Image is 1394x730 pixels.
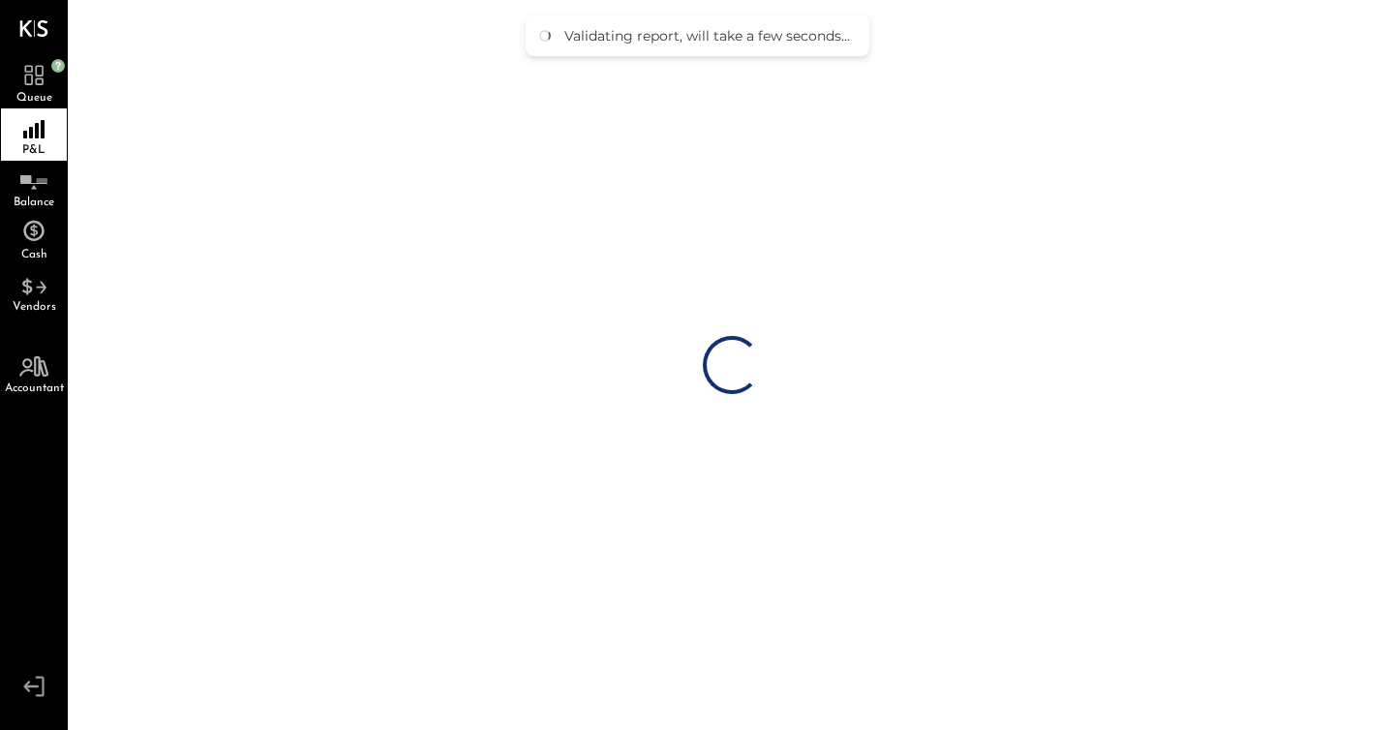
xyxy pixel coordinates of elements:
div: Validating report, will take a few seconds... [564,27,850,45]
span: P&L [22,144,45,156]
span: Accountant [5,382,64,394]
a: P&L [1,108,67,161]
span: Cash [21,249,47,260]
a: Accountant [1,347,67,399]
span: Balance [14,197,54,208]
a: Cash [1,213,67,265]
a: Queue [1,56,67,108]
a: Balance [1,161,67,213]
span: Queue [16,92,52,104]
span: Vendors [13,301,56,313]
a: Vendors [1,265,67,318]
